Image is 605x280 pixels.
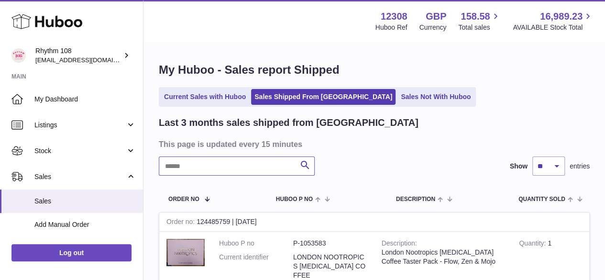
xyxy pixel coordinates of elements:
dt: Huboo P no [219,239,293,248]
span: Add Manual Order [34,220,136,229]
a: 158.58 Total sales [458,10,501,32]
h1: My Huboo - Sales report Shipped [159,62,590,78]
label: Show [510,162,528,171]
div: Huboo Ref [375,23,407,32]
div: 124485759 | [DATE] [159,213,589,232]
span: Description [396,196,435,202]
strong: Description [382,239,417,249]
span: [EMAIL_ADDRESS][DOMAIN_NAME] [35,56,141,64]
strong: 12308 [381,10,407,23]
strong: Quantity [519,239,548,249]
strong: GBP [426,10,446,23]
span: My Dashboard [34,95,136,104]
span: Huboo P no [276,196,313,202]
div: Rhythm 108 [35,46,121,65]
img: internalAdmin-12308@internal.huboo.com [11,48,26,63]
a: 16,989.23 AVAILABLE Stock Total [513,10,594,32]
dd: P-1053583 [293,239,367,248]
h3: This page is updated every 15 minutes [159,139,587,149]
span: entries [570,162,590,171]
span: Total sales [458,23,501,32]
a: Current Sales with Huboo [161,89,249,105]
dt: Current identifier [219,253,293,280]
span: Quantity Sold [518,196,565,202]
a: Log out [11,244,132,261]
span: Order No [168,196,199,202]
span: Sales [34,197,136,206]
span: 158.58 [461,10,490,23]
div: London Nootropics [MEDICAL_DATA] Coffee Taster Pack - Flow, Zen & Mojo [382,248,505,266]
span: 16,989.23 [540,10,583,23]
span: Stock [34,146,126,156]
strong: Order no [166,218,197,228]
img: 123081753871449.jpg [166,239,205,266]
a: Sales Shipped From [GEOGRAPHIC_DATA] [251,89,396,105]
a: Sales Not With Huboo [397,89,474,105]
span: Listings [34,121,126,130]
h2: Last 3 months sales shipped from [GEOGRAPHIC_DATA] [159,116,418,129]
span: Sales [34,172,126,181]
div: Currency [419,23,447,32]
dd: LONDON NOOTROPICS [MEDICAL_DATA] COFFEE [293,253,367,280]
span: AVAILABLE Stock Total [513,23,594,32]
